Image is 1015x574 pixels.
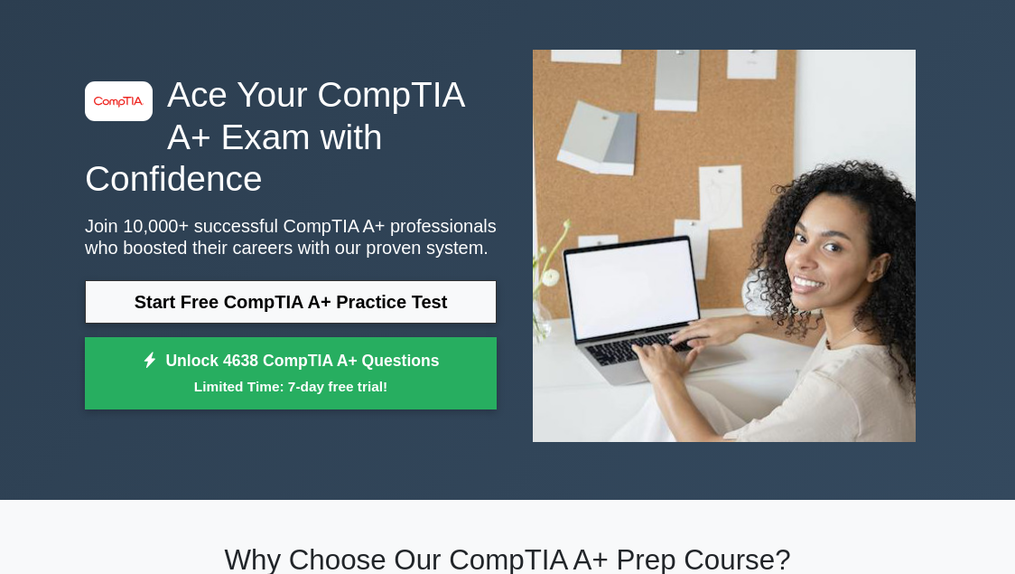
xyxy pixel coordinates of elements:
a: Start Free CompTIA A+ Practice Test [85,280,497,324]
p: Join 10,000+ successful CompTIA A+ professionals who boosted their careers with our proven system. [85,215,497,259]
a: Unlock 4638 CompTIA A+ QuestionsLimited Time: 7-day free trial! [85,337,497,409]
small: Limited Time: 7-day free trial! [107,376,474,397]
h1: Ace Your CompTIA A+ Exam with Confidence [85,74,497,201]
